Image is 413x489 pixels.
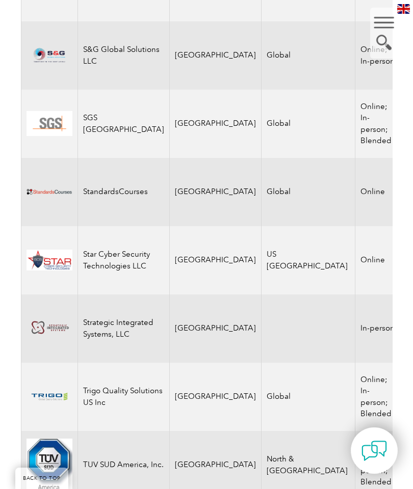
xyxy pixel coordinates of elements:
td: Online; In-person [355,21,400,90]
td: US [GEOGRAPHIC_DATA] [261,226,355,294]
td: [GEOGRAPHIC_DATA] [169,226,261,294]
img: 2585beb4-9ef2-ec11-bb3d-002248d3b1f1-logo.png [27,179,72,204]
td: Online; In-person; Blended [355,363,400,431]
td: In-person [355,294,400,363]
img: contact-chat.png [362,438,387,464]
td: Global [261,21,355,90]
td: S&G Global Solutions LLC [78,21,169,90]
td: Global [261,363,355,431]
td: Strategic Integrated Systems, LLC [78,294,169,363]
td: [GEOGRAPHIC_DATA] [169,363,261,431]
img: 43e88356-a592-e711-810d-c4346bc54034-logo.png [27,111,72,136]
td: SGS [GEOGRAPHIC_DATA] [78,90,169,158]
td: [GEOGRAPHIC_DATA] [169,158,261,226]
td: Global [261,90,355,158]
img: en [397,4,410,14]
td: Online; In-person; Blended [355,90,400,158]
td: Trigo Quality Solutions US Inc [78,363,169,431]
td: StandardsCourses [78,158,169,226]
td: Star Cyber Security Technologies LLC [78,226,169,294]
img: d25f4f96-5965-ed11-9561-00224814fd52-logo.png [27,37,72,73]
td: [GEOGRAPHIC_DATA] [169,294,261,363]
a: BACK TO TOP [15,468,68,489]
td: Online [355,226,400,294]
img: 5a8f0dde-bd81-eb11-a812-0022481522e5-logo.jpg [27,250,72,270]
td: [GEOGRAPHIC_DATA] [169,21,261,90]
img: 568989a0-5a77-ee11-8179-000d3ae1a86f-logo.png [27,317,72,340]
td: [GEOGRAPHIC_DATA] [169,90,261,158]
img: cce7f92d-1105-ea11-a811-000d3a79724a-logo.png [27,388,72,405]
td: Online [355,158,400,226]
td: Global [261,158,355,226]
